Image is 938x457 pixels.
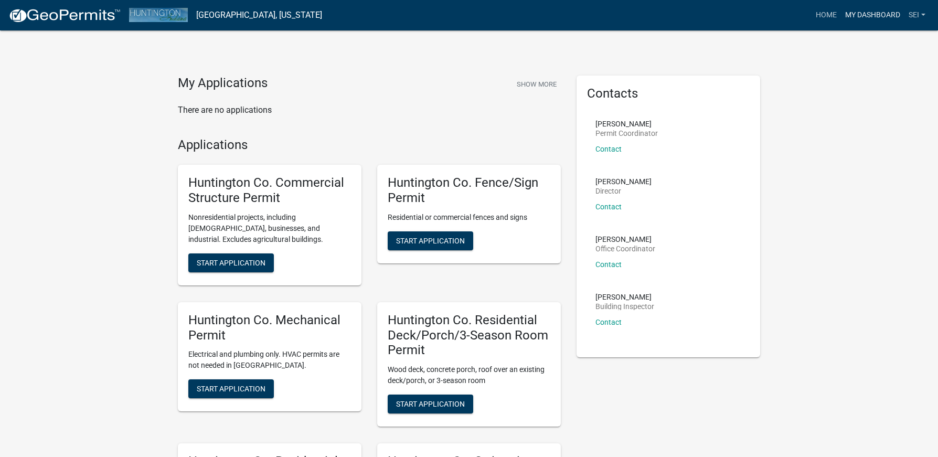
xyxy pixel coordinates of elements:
p: Office Coordinator [595,245,655,252]
p: [PERSON_NAME] [595,293,654,301]
p: [PERSON_NAME] [595,236,655,243]
p: Nonresidential projects, including [DEMOGRAPHIC_DATA], businesses, and industrial. Excludes agric... [188,212,351,245]
a: SEI [904,5,930,25]
a: My Dashboard [841,5,904,25]
p: Residential or commercial fences and signs [388,212,550,223]
span: Start Application [197,258,265,267]
p: Building Inspector [595,303,654,310]
a: [GEOGRAPHIC_DATA], [US_STATE] [196,6,322,24]
p: [PERSON_NAME] [595,178,652,185]
span: Start Application [197,385,265,393]
a: Home [812,5,841,25]
button: Start Application [188,379,274,398]
button: Start Application [188,253,274,272]
h5: Contacts [587,86,750,101]
p: Permit Coordinator [595,130,658,137]
h5: Huntington Co. Fence/Sign Permit [388,175,550,206]
p: [PERSON_NAME] [595,120,658,127]
h5: Huntington Co. Residential Deck/Porch/3-Season Room Permit [388,313,550,358]
span: Start Application [396,400,465,408]
button: Start Application [388,231,473,250]
button: Start Application [388,395,473,413]
button: Show More [513,76,561,93]
a: Contact [595,260,622,269]
a: Contact [595,318,622,326]
a: Contact [595,203,622,211]
span: Start Application [396,236,465,245]
p: There are no applications [178,104,561,116]
h5: Huntington Co. Commercial Structure Permit [188,175,351,206]
h4: My Applications [178,76,268,91]
p: Director [595,187,652,195]
p: Electrical and plumbing only. HVAC permits are not needed in [GEOGRAPHIC_DATA]. [188,349,351,371]
img: Huntington County, Indiana [129,8,188,22]
h4: Applications [178,137,561,153]
p: Wood deck, concrete porch, roof over an existing deck/porch, or 3-season room [388,364,550,386]
h5: Huntington Co. Mechanical Permit [188,313,351,343]
a: Contact [595,145,622,153]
